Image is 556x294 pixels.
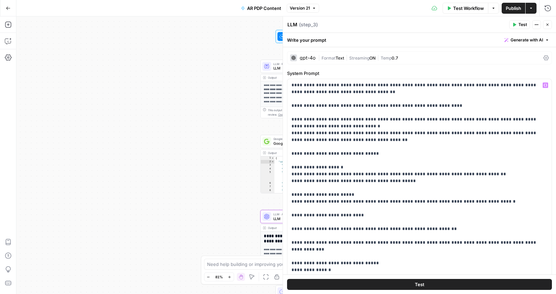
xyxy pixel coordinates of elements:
[290,5,310,11] span: Version 21
[511,37,543,43] span: Generate with AI
[453,5,484,12] span: Test Workflow
[322,55,336,61] span: Format
[215,274,223,280] span: 81%
[261,189,274,210] div: 8
[271,156,274,160] span: Toggle code folding, rows 1 through 712
[415,281,424,288] span: Test
[271,160,274,163] span: Toggle code folding, rows 2 through 11
[268,108,343,117] div: This output is too large & has been abbreviated for review. to view the full content.
[376,54,381,61] span: |
[392,55,398,61] span: 0.7
[268,75,331,80] div: Output
[518,22,527,28] span: Test
[273,65,331,71] span: LLM
[261,171,274,181] div: 5
[261,160,274,163] div: 2
[443,3,488,14] button: Test Workflow
[260,135,346,193] div: Google SearchGoogle SearchStep 5Output{ "search_metadata":{ "id":"6812270abb558dee70c6ee29", "sta...
[299,21,318,28] span: ( step_3 )
[261,185,274,189] div: 7
[273,141,331,146] span: Google Search
[344,54,349,61] span: |
[261,156,274,160] div: 1
[237,3,285,14] button: AR PDP Content
[506,5,521,12] span: Publish
[502,3,525,14] button: Publish
[336,55,344,61] span: Text
[273,216,326,221] span: LLM
[261,167,274,170] div: 4
[502,36,552,44] button: Generate with AI
[273,212,326,216] span: LLM · Azure: gpt-4o
[260,30,346,43] div: WorkflowSet InputsInputs
[278,113,299,116] span: Copy the output
[287,21,297,28] textarea: LLM
[287,4,319,13] button: Version 21
[349,55,369,61] span: Streaming
[273,137,331,141] span: Google Search
[300,55,315,60] div: gpt-4o
[287,279,552,290] button: Test
[283,33,556,47] div: Write your prompt
[369,55,376,61] span: ON
[268,151,331,155] div: Output
[287,70,552,77] label: System Prompt
[261,164,274,167] div: 3
[268,226,331,230] div: Output
[509,20,530,29] button: Test
[381,55,392,61] span: Temp
[261,181,274,185] div: 6
[318,54,322,61] span: |
[247,5,281,12] span: AR PDP Content
[273,62,331,66] span: LLM · Perplexity Sonar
